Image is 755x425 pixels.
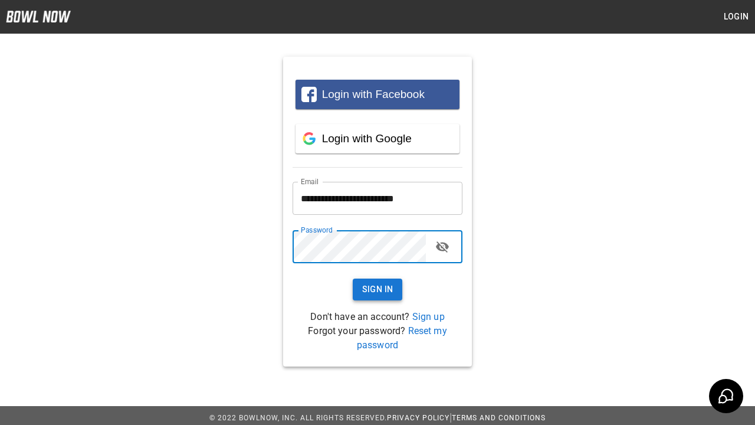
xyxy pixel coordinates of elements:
button: Sign In [353,279,403,300]
a: Reset my password [357,325,447,351]
button: Login with Google [296,124,459,153]
img: logo [6,11,71,22]
button: toggle password visibility [431,235,454,259]
button: Login [717,6,755,28]
span: Login with Google [322,132,412,145]
p: Don't have an account? [293,310,462,324]
a: Sign up [412,311,445,322]
a: Privacy Policy [387,414,449,422]
a: Terms and Conditions [452,414,546,422]
span: © 2022 BowlNow, Inc. All Rights Reserved. [209,414,387,422]
button: Login with Facebook [296,80,459,109]
p: Forgot your password? [293,324,462,352]
span: Login with Facebook [322,88,425,100]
